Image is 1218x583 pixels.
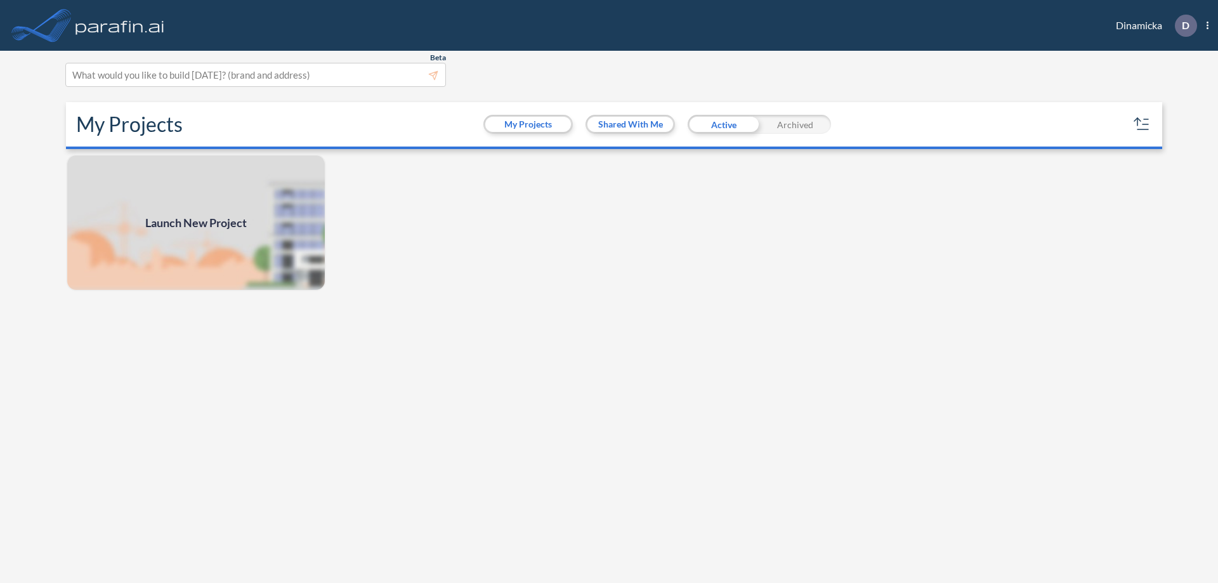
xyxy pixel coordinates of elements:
[430,53,446,63] span: Beta
[759,115,831,134] div: Archived
[485,117,571,132] button: My Projects
[66,154,326,291] a: Launch New Project
[66,154,326,291] img: add
[1097,15,1208,37] div: Dinamicka
[688,115,759,134] div: Active
[1182,20,1189,31] p: D
[145,214,247,232] span: Launch New Project
[587,117,673,132] button: Shared With Me
[1132,114,1152,134] button: sort
[76,112,183,136] h2: My Projects
[73,13,167,38] img: logo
